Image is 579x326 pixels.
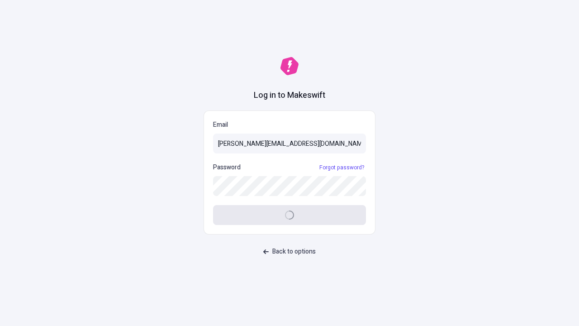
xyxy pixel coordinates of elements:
p: Email [213,120,366,130]
button: Back to options [258,244,321,260]
span: Back to options [272,247,316,257]
a: Forgot password? [318,164,366,171]
h1: Log in to Makeswift [254,90,325,101]
p: Password [213,163,241,173]
input: Email [213,134,366,153]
